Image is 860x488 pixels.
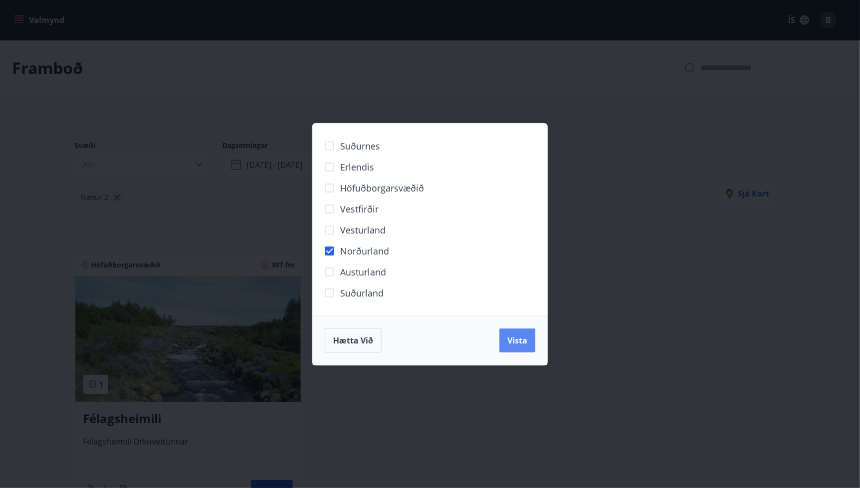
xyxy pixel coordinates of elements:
span: Austurland [340,265,386,278]
span: Suðurnes [340,139,380,152]
span: Höfuðborgarsvæðið [340,181,424,194]
span: Hætta við [333,335,373,346]
button: Hætta við [325,328,382,353]
span: Vesturland [340,223,386,236]
span: Norðurland [340,244,389,257]
span: Vista [507,335,527,346]
span: Erlendis [340,160,374,173]
button: Vista [499,328,535,352]
span: Suðurland [340,286,384,299]
span: Vestfirðir [340,202,379,215]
